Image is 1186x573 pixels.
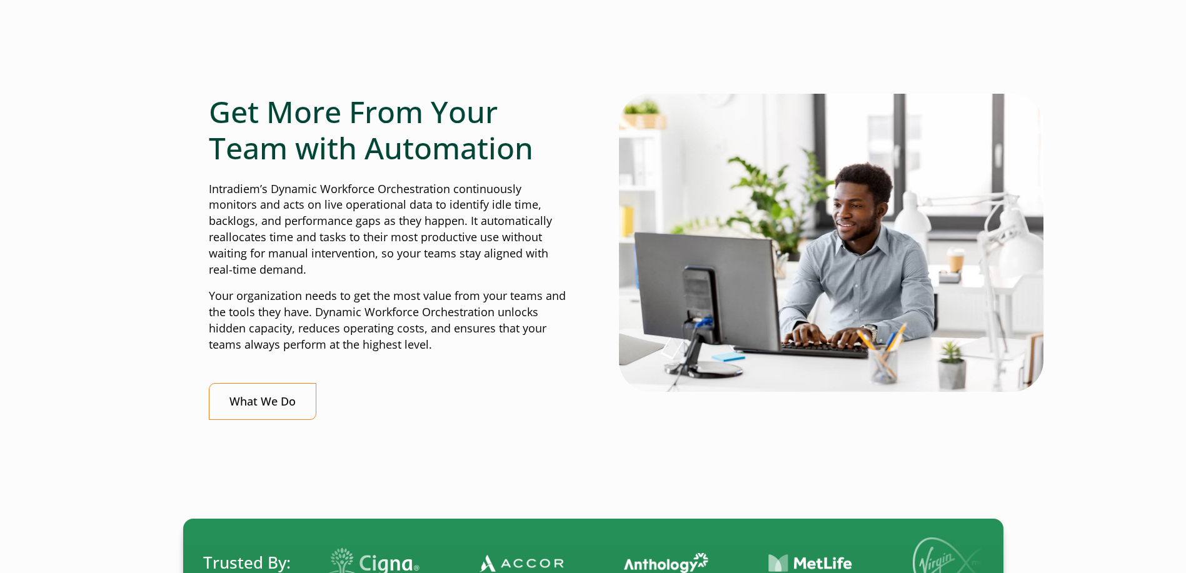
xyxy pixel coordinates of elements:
[209,383,316,420] a: What We Do
[480,554,564,572] img: Contact Center Automation Accor Logo
[619,94,1043,391] img: Man typing on computer with real-time automation
[209,288,568,353] p: Your organization needs to get the most value from your teams and the tools they have. Dynamic Wo...
[209,181,568,278] p: Intradiem’s Dynamic Workforce Orchestration continuously monitors and acts on live operational da...
[768,554,853,573] img: Contact Center Automation MetLife Logo
[209,94,568,166] h2: Get More From Your Team with Automation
